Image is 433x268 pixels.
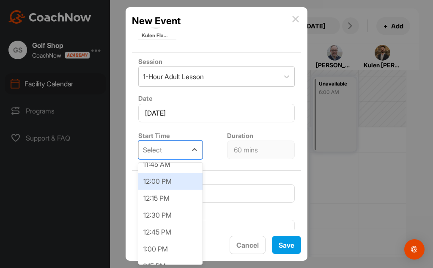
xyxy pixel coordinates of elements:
div: 12:00 PM [138,173,203,190]
span: Kulen Flanny [142,32,170,39]
div: 11:45 AM [138,156,203,173]
div: 1:00 PM [138,240,203,257]
button: Cancel [230,236,266,254]
div: Open Intercom Messenger [404,239,425,260]
button: Save [272,236,301,254]
div: 1-Hour Adult Lesson [143,72,204,82]
input: Select Date [138,104,295,122]
div: Select [143,145,162,155]
input: 0 [138,184,295,203]
label: Duration [227,132,253,140]
div: 12:45 PM [138,224,203,240]
div: 12:15 PM [138,190,203,207]
img: info [292,16,299,22]
h2: New Event [132,14,181,28]
label: Date [138,94,153,102]
label: Start Time [138,132,170,140]
label: Session [138,58,162,66]
div: 12:30 PM [138,207,203,224]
